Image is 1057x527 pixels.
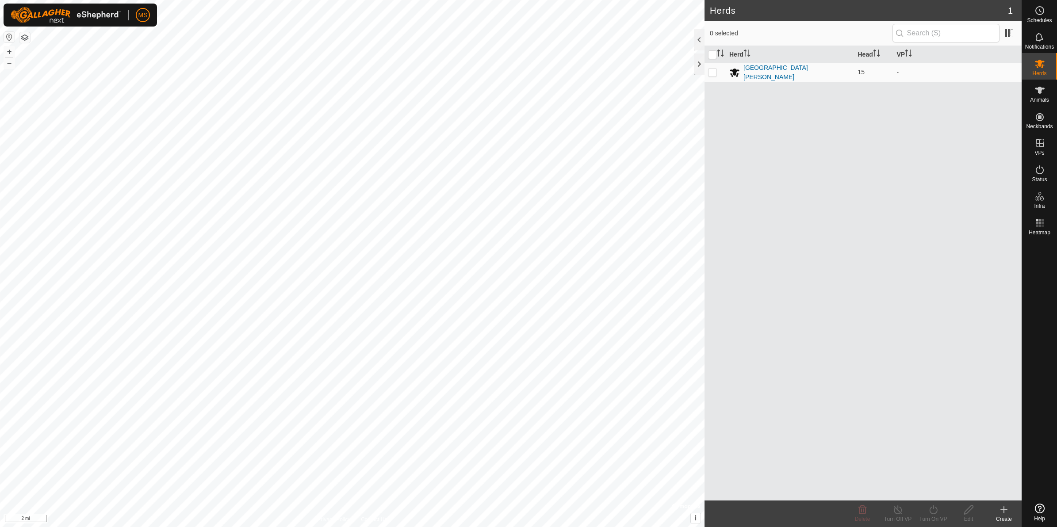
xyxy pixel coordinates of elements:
[726,46,854,63] th: Herd
[855,516,870,522] span: Delete
[1034,150,1044,156] span: VPs
[1032,177,1047,182] span: Status
[1030,97,1049,103] span: Animals
[905,51,912,58] p-sorticon: Activate to sort
[951,515,986,523] div: Edit
[19,32,30,43] button: Map Layers
[1027,18,1052,23] span: Schedules
[317,516,350,523] a: Privacy Policy
[1025,44,1054,50] span: Notifications
[710,29,892,38] span: 0 selected
[4,58,15,69] button: –
[1029,230,1050,235] span: Heatmap
[1034,203,1045,209] span: Infra
[743,63,851,82] div: [GEOGRAPHIC_DATA][PERSON_NAME]
[1022,500,1057,525] a: Help
[361,516,387,523] a: Contact Us
[893,63,1022,82] td: -
[1008,4,1013,17] span: 1
[717,51,724,58] p-sorticon: Activate to sort
[880,515,915,523] div: Turn Off VP
[1026,124,1053,129] span: Neckbands
[138,11,148,20] span: MS
[986,515,1022,523] div: Create
[11,7,121,23] img: Gallagher Logo
[873,51,880,58] p-sorticon: Activate to sort
[4,32,15,42] button: Reset Map
[915,515,951,523] div: Turn On VP
[854,46,893,63] th: Head
[858,69,865,76] span: 15
[695,514,697,522] span: i
[743,51,751,58] p-sorticon: Activate to sort
[710,5,1008,16] h2: Herds
[1034,516,1045,521] span: Help
[4,46,15,57] button: +
[893,46,1022,63] th: VP
[1032,71,1046,76] span: Herds
[892,24,1000,42] input: Search (S)
[691,513,701,523] button: i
